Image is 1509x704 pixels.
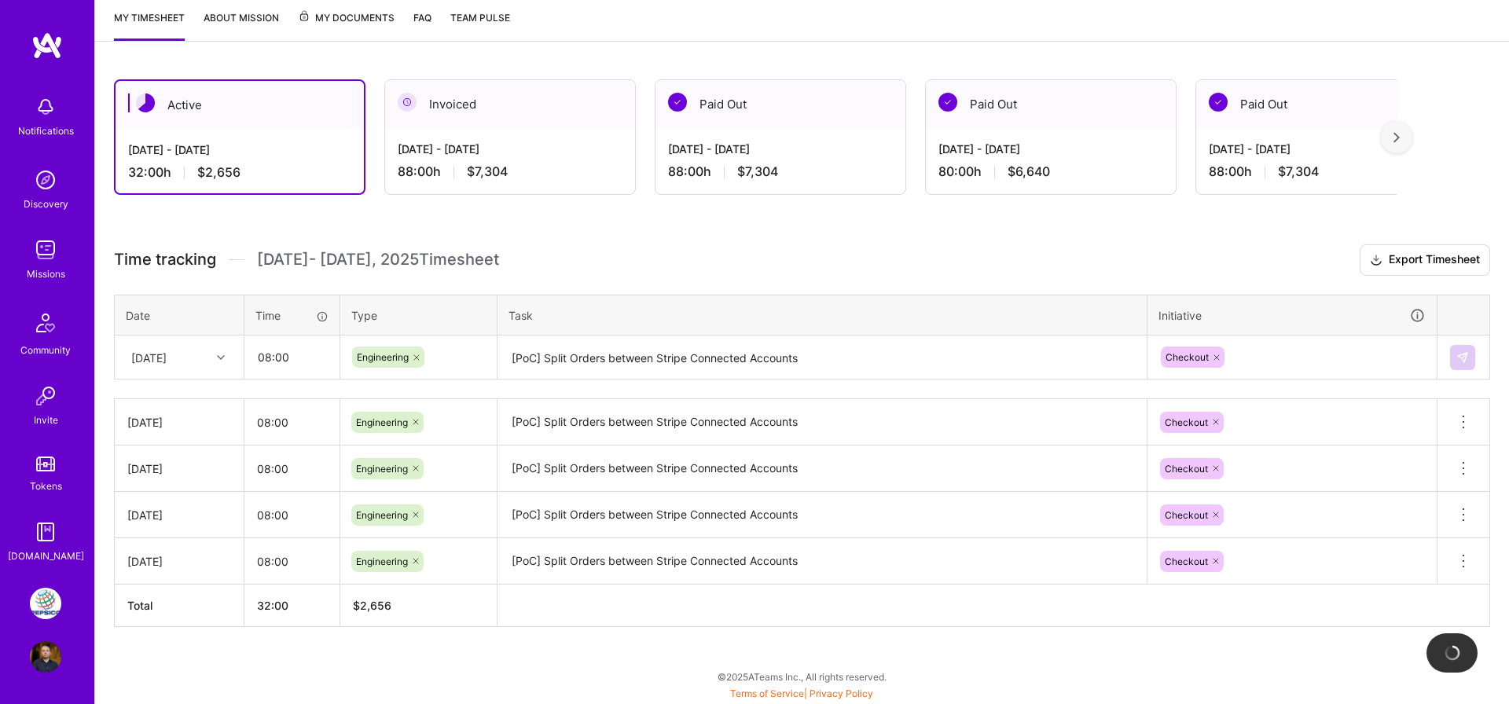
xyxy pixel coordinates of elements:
a: My timesheet [114,9,185,41]
div: [DOMAIN_NAME] [8,548,84,564]
a: My Documents [298,9,395,41]
img: Community [27,304,64,342]
span: Checkout [1165,555,1208,567]
div: Active [116,81,364,129]
textarea: [PoC] Split Orders between Stripe Connected Accounts [499,447,1145,490]
textarea: [PoC] Split Orders between Stripe Connected Accounts [499,493,1145,537]
div: 88:00 h [668,163,893,180]
div: [DATE] - [DATE] [938,141,1163,157]
span: Checkout [1165,416,1208,428]
a: Terms of Service [730,687,804,699]
a: About Mission [204,9,279,41]
input: HH:MM [244,541,340,582]
button: Export Timesheet [1360,244,1490,276]
span: Checkout [1166,351,1209,363]
div: [DATE] [127,460,231,477]
textarea: [PoC] Split Orders between Stripe Connected Accounts [499,540,1145,583]
span: $2,656 [197,164,240,181]
span: $7,304 [467,163,508,180]
img: Paid Out [668,93,687,112]
input: HH:MM [244,494,340,536]
div: [DATE] - [DATE] [398,141,622,157]
div: Paid Out [655,80,905,128]
div: Invite [34,412,58,428]
span: Engineering [356,463,408,475]
a: PepsiCo: SodaStream Intl. 2024 AOP [26,588,65,619]
img: PepsiCo: SodaStream Intl. 2024 AOP [30,588,61,619]
th: Type [340,295,497,335]
th: Task [497,295,1147,335]
th: Total [115,585,244,627]
img: Invoiced [398,93,417,112]
div: Paid Out [1196,80,1446,128]
img: logo [31,31,63,60]
div: [DATE] - [DATE] [128,141,351,158]
div: 32:00 h [128,164,351,181]
div: [DATE] [127,507,231,523]
img: Active [136,93,155,112]
div: Initiative [1158,306,1426,324]
div: [DATE] [127,553,231,570]
div: Tokens [30,478,62,494]
img: Invite [30,380,61,412]
input: HH:MM [245,336,339,378]
span: Engineering [356,416,408,428]
div: [DATE] [127,414,231,431]
span: Engineering [357,351,409,363]
th: 32:00 [244,585,340,627]
img: right [1393,132,1400,143]
span: $6,640 [1008,163,1050,180]
textarea: [PoC] Split Orders between Stripe Connected Accounts [499,337,1145,379]
a: FAQ [413,9,431,41]
div: 80:00 h [938,163,1163,180]
div: Community [20,342,71,358]
span: [DATE] - [DATE] , 2025 Timesheet [257,250,499,269]
div: Invoiced [385,80,635,128]
div: Notifications [18,123,74,139]
img: loading [1443,643,1462,662]
img: tokens [36,456,55,471]
span: Engineering [356,555,408,567]
div: Time [255,307,329,324]
a: Team Pulse [450,9,510,41]
div: null [1450,345,1477,370]
img: Submit [1456,351,1469,364]
div: Discovery [24,196,68,212]
th: Date [115,295,244,335]
div: © 2025 ATeams Inc., All rights reserved. [94,657,1509,696]
div: Missions [27,266,65,282]
img: Paid Out [938,93,957,112]
span: $7,304 [1278,163,1319,180]
a: Privacy Policy [810,687,873,699]
img: bell [30,91,61,123]
div: 88:00 h [398,163,622,180]
i: icon Download [1370,252,1382,269]
div: [DATE] [131,349,167,365]
i: icon Chevron [217,354,225,361]
textarea: [PoC] Split Orders between Stripe Connected Accounts [499,401,1145,445]
span: $7,304 [737,163,778,180]
img: discovery [30,164,61,196]
span: Checkout [1165,463,1208,475]
span: $ 2,656 [353,599,391,612]
span: Time tracking [114,250,216,269]
img: User Avatar [30,641,61,673]
img: guide book [30,516,61,548]
input: HH:MM [244,448,340,489]
span: Checkout [1165,509,1208,521]
a: User Avatar [26,641,65,673]
span: Team Pulse [450,12,510,24]
input: HH:MM [244,401,340,443]
div: [DATE] - [DATE] [668,141,893,157]
span: My Documents [298,9,395,27]
img: teamwork [30,234,61,266]
div: [DATE] - [DATE] [1209,141,1434,157]
div: 88:00 h [1209,163,1434,180]
img: Paid Out [1209,93,1228,112]
span: | [730,687,873,699]
span: Engineering [356,509,408,521]
div: Paid Out [926,80,1176,128]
